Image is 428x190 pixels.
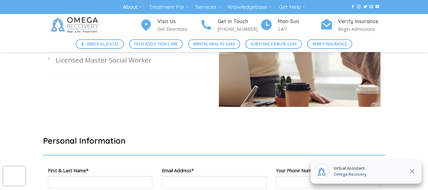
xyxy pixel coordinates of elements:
h4: Verify Insurance [338,17,380,26]
span: [MEDICAL_DATA] [87,41,118,47]
p: Begin Admissions [338,25,380,33]
a: [MEDICAL_DATA] [76,39,124,49]
a: Send us an email [369,5,373,9]
a: Mental Health Care [188,39,240,49]
label: First & Last Name* [48,167,152,174]
span: Verify Insurance [312,41,347,47]
img: Omega Recovery [48,14,103,36]
a: Follow on Instagram [357,5,361,9]
h4: Get In Touch [218,17,260,26]
a: Knowledgebase [228,1,271,13]
a: Get In Touch [PHONE_NUMBER] [200,17,260,33]
a: Follow on YouTube [375,5,379,9]
span: Substance Abuse Care [251,41,297,47]
a: Substance Abuse Care [245,39,302,49]
a: Verify Insurance Begin Admissions [320,17,380,33]
p: 24/7 [278,25,320,33]
label: Email Address* [162,167,266,174]
a: Follow on Twitter [363,5,367,9]
a: About [123,1,142,13]
h4: Mon-Sun [278,17,320,26]
a: Follow on Facebook [351,5,355,9]
label: Your Phone Number* [276,167,380,174]
a: Visit Us Get Directions [140,17,200,33]
h2: Personal Information [43,135,385,146]
a: Go to top [409,171,421,184]
a: Tech Addiction Care [129,39,183,49]
p: [PHONE_NUMBER] [218,25,260,33]
a: Services [195,1,220,13]
a: Treatment For [149,1,188,13]
span: Tech Addiction Care [134,41,178,47]
span: Mental Health Care [193,41,235,47]
a: Get Help [279,1,305,13]
p: Get Directions [157,25,200,33]
h4: Visit Us [157,17,200,26]
p: Licensed Master Social Worker [56,55,209,65]
a: Verify Insurance [307,39,352,49]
